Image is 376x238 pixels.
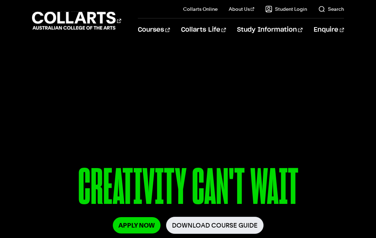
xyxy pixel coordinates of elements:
a: Study Information [237,18,303,41]
a: Enquire [314,18,344,41]
a: Search [318,6,344,13]
a: Apply Now [113,217,160,233]
a: Collarts Online [183,6,218,13]
a: Courses [138,18,170,41]
a: Collarts Life [181,18,226,41]
div: Go to homepage [32,11,121,31]
a: About Us [229,6,254,13]
p: CREATIVITY CAN'T WAIT [32,162,344,217]
a: Student Login [265,6,307,13]
a: Download Course Guide [166,217,264,234]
